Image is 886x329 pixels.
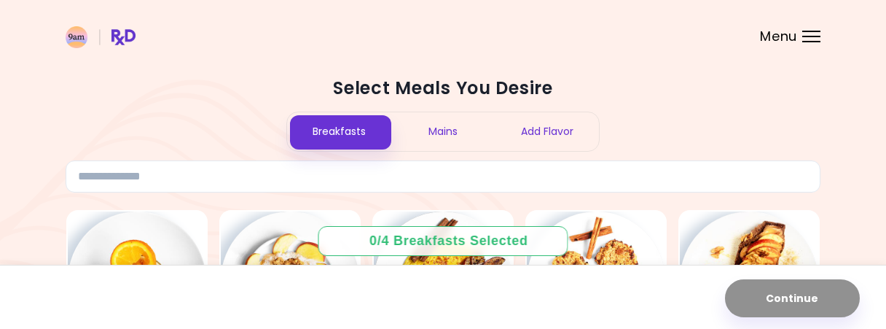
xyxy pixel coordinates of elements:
div: Mains [391,112,495,151]
span: Menu [760,30,797,43]
button: Continue [725,279,860,317]
h2: Select Meals You Desire [66,77,820,100]
div: 0 / 4 Breakfasts Selected [369,232,517,250]
img: RxDiet [66,26,136,48]
div: Add Flavor [495,112,599,151]
div: Breakfasts [287,112,391,151]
